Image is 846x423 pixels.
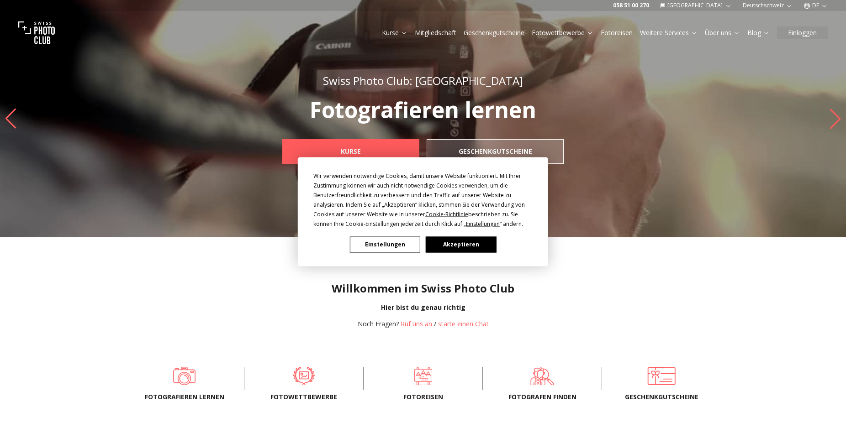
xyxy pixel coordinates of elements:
span: Cookie-Richtlinie [425,210,468,218]
button: Einstellungen [350,236,420,252]
button: Akzeptieren [426,236,496,252]
div: Cookie Consent Prompt [298,157,548,266]
span: Einstellungen [466,219,500,227]
div: Wir verwenden notwendige Cookies, damit unsere Website funktioniert. Mit Ihrer Zustimmung können ... [313,171,533,228]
